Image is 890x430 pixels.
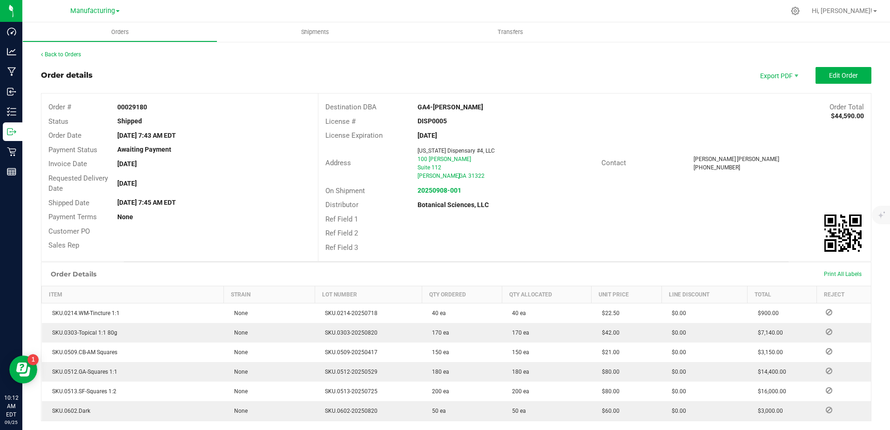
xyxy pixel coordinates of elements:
span: SKU.0513-20250725 [320,388,378,395]
span: SKU.0214-20250718 [320,310,378,316]
span: $80.00 [597,369,620,375]
span: License # [325,117,356,126]
span: Destination DBA [325,103,377,111]
inline-svg: Outbound [7,127,16,136]
a: Orders [22,22,217,42]
inline-svg: Inventory [7,107,16,116]
span: [US_STATE] Dispensary #4, LLC [418,148,495,154]
span: 180 ea [507,369,529,375]
span: 100 [PERSON_NAME] [418,156,471,162]
span: 170 ea [507,329,529,336]
span: Sales Rep [48,241,79,249]
span: Hi, [PERSON_NAME]! [812,7,872,14]
span: $21.00 [597,349,620,356]
span: $3,150.00 [753,349,783,356]
span: SKU.0513.SF-Squares 1:2 [47,388,116,395]
span: Order Date [48,131,81,140]
a: Shipments [217,22,412,42]
div: Order details [41,70,93,81]
p: 09/25 [4,419,18,426]
span: Suite 112 [418,164,441,171]
span: $0.00 [667,408,686,414]
span: Requested Delivery Date [48,174,108,193]
strong: None [117,213,133,221]
strong: Botanical Sciences, LLC [418,201,489,208]
span: Address [325,159,351,167]
img: Scan me! [824,215,862,252]
span: $0.00 [667,369,686,375]
strong: [DATE] 7:45 AM EDT [117,199,176,206]
span: Ref Field 1 [325,215,358,223]
span: $14,400.00 [753,369,786,375]
span: Reject Inventory [822,329,836,335]
span: SKU.0303-Topical 1:1 80g [47,329,117,336]
span: Customer PO [48,227,90,235]
span: $42.00 [597,329,620,336]
span: SKU.0214.WM-Tincture 1:1 [47,310,120,316]
span: $7,140.00 [753,329,783,336]
span: Status [48,117,68,126]
span: [PERSON_NAME] [737,156,779,162]
th: Strain [224,286,315,303]
strong: DISP0005 [418,117,447,125]
span: On Shipment [325,187,365,195]
span: 40 ea [507,310,526,316]
span: Reject Inventory [822,349,836,354]
span: None [229,388,248,395]
span: $3,000.00 [753,408,783,414]
span: 200 ea [427,388,449,395]
th: Reject [816,286,871,303]
span: [PHONE_NUMBER] [694,164,740,171]
span: None [229,329,248,336]
th: Lot Number [315,286,422,303]
th: Qty Allocated [502,286,591,303]
span: SKU.0509-20250417 [320,349,378,356]
strong: [DATE] [117,180,137,187]
strong: $44,590.00 [831,112,864,120]
span: 180 ea [427,369,449,375]
span: 31322 [468,173,485,179]
span: 50 ea [507,408,526,414]
th: Item [42,286,224,303]
span: Order # [48,103,71,111]
span: SKU.0509.CB-AM Squares [47,349,117,356]
span: Order Total [829,103,864,111]
strong: Awaiting Payment [117,146,171,153]
span: SKU.0512-20250529 [320,369,378,375]
span: Shipped Date [48,199,89,207]
span: SKU.0602.Dark [47,408,90,414]
span: 50 ea [427,408,446,414]
span: $80.00 [597,388,620,395]
span: None [229,369,248,375]
span: Reject Inventory [822,368,836,374]
strong: 00029180 [117,103,147,111]
span: Shipments [289,28,342,36]
span: Orders [99,28,142,36]
span: SKU.0303-20250820 [320,329,378,336]
span: $0.00 [667,310,686,316]
span: None [229,310,248,316]
th: Total [748,286,817,303]
span: Ref Field 3 [325,243,358,252]
span: Print All Labels [824,271,862,277]
span: Payment Terms [48,213,97,221]
strong: Shipped [117,117,142,125]
span: $900.00 [753,310,779,316]
span: License Expiration [325,131,383,140]
strong: 20250908-001 [418,187,461,194]
span: [PERSON_NAME] [694,156,736,162]
h1: Order Details [51,270,96,278]
iframe: Resource center unread badge [27,354,39,365]
span: $22.50 [597,310,620,316]
strong: [DATE] 7:43 AM EDT [117,132,176,139]
span: GA [459,173,466,179]
th: Unit Price [592,286,661,303]
span: Export PDF [750,67,806,84]
span: None [229,408,248,414]
span: SKU.0602-20250820 [320,408,378,414]
span: Reject Inventory [822,407,836,413]
inline-svg: Manufacturing [7,67,16,76]
inline-svg: Analytics [7,47,16,56]
span: None [229,349,248,356]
